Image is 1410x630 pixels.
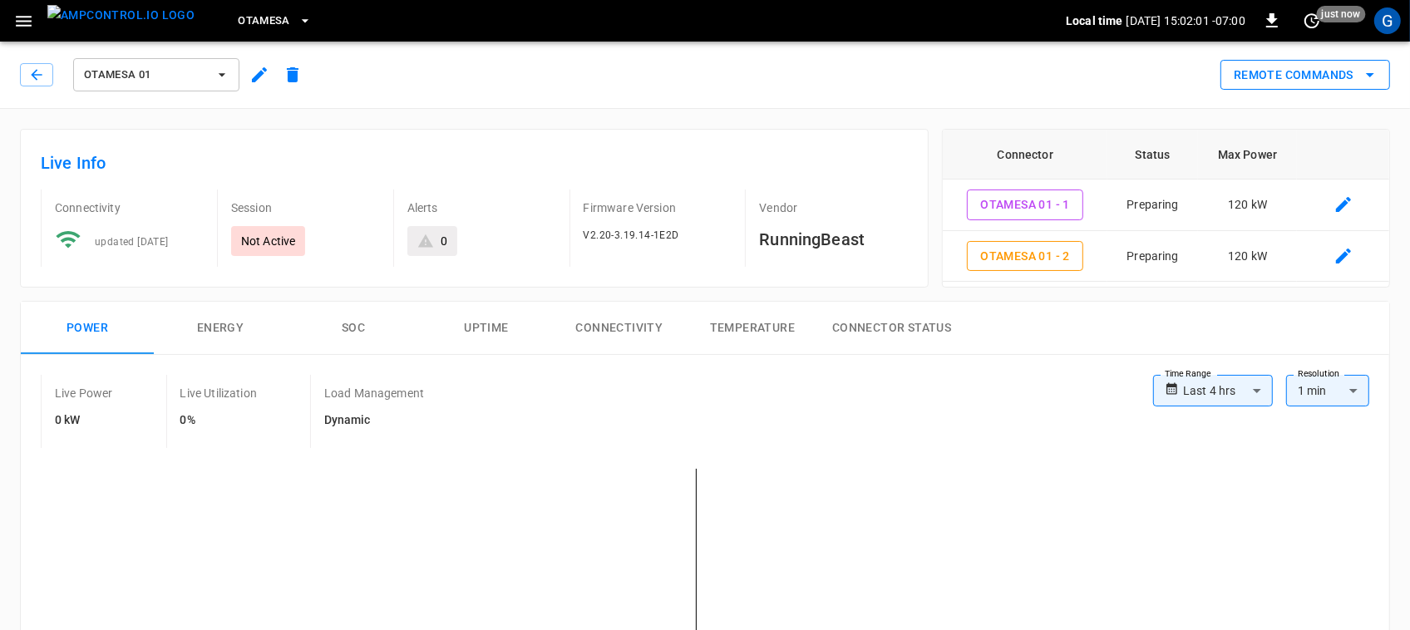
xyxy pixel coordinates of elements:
button: SOC [287,302,420,355]
p: Not Active [241,233,296,249]
h6: Live Info [41,150,908,176]
div: 0 [441,233,447,249]
span: updated [DATE] [95,236,169,248]
h6: Dynamic [324,411,424,430]
p: Session [231,199,380,216]
button: OtaMesa 01 [73,58,239,91]
div: Last 4 hrs [1183,375,1273,406]
div: profile-icon [1374,7,1401,34]
p: Live Utilization [180,385,257,401]
button: OtaMesa 01 - 2 [967,241,1083,272]
button: Remote Commands [1220,60,1390,91]
button: Power [21,302,154,355]
th: Max Power [1198,130,1297,180]
button: OtaMesa [231,5,318,37]
p: Connectivity [55,199,204,216]
span: V2.20-3.19.14-1E2D [584,229,679,241]
h6: 0 kW [55,411,113,430]
table: connector table [943,130,1389,282]
label: Time Range [1165,367,1211,381]
button: OtaMesa 01 - 1 [967,189,1083,220]
button: Connector Status [819,302,964,355]
button: Temperature [686,302,819,355]
span: OtaMesa 01 [84,66,207,85]
div: 1 min [1286,375,1369,406]
p: Load Management [324,385,424,401]
label: Resolution [1298,367,1339,381]
td: Preparing [1107,231,1198,283]
th: Status [1107,130,1198,180]
img: ampcontrol.io logo [47,5,195,26]
span: just now [1317,6,1366,22]
h6: 0% [180,411,257,430]
h6: RunningBeast [759,226,908,253]
button: Energy [154,302,287,355]
button: Uptime [420,302,553,355]
button: set refresh interval [1299,7,1325,34]
p: Local time [1066,12,1123,29]
span: OtaMesa [238,12,290,31]
td: 120 kW [1198,231,1297,283]
p: Live Power [55,385,113,401]
div: remote commands options [1220,60,1390,91]
p: Alerts [407,199,556,216]
td: Preparing [1107,180,1198,231]
th: Connector [943,130,1107,180]
p: Vendor [759,199,908,216]
p: Firmware Version [584,199,732,216]
td: 120 kW [1198,180,1297,231]
p: [DATE] 15:02:01 -07:00 [1127,12,1245,29]
button: Connectivity [553,302,686,355]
